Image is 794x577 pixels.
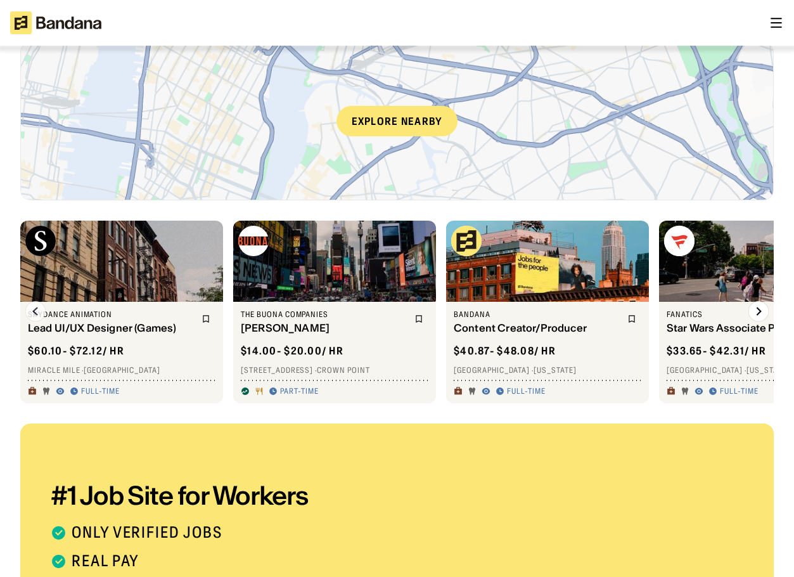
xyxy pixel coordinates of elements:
div: Only verified jobs [72,524,222,542]
div: Skydance Animation [28,309,194,320]
div: Explore nearby [336,106,458,136]
img: Right Arrow [748,301,769,321]
div: $ 33.65 - $42.31 / hr [667,344,766,358]
div: Full-time [81,386,120,396]
img: Left Arrow [25,301,46,321]
img: Bandana logo [451,226,482,256]
div: #1 Job Site for Workers [51,483,357,509]
img: Bandana logotype [10,11,101,34]
div: Full-time [507,386,546,396]
img: The Buona Companies logo [238,226,269,256]
div: The Buona Companies [241,309,407,320]
a: Skydance Animation logoSkydance AnimationLead UI/UX Designer (Games)$60.10- $72.12/ hrMiracle Mil... [20,221,223,403]
div: $ 14.00 - $20.00 / hr [241,344,343,358]
img: Skydance Animation logo [25,226,56,256]
div: Real pay [72,552,139,571]
div: Content Creator/Producer [454,322,620,334]
a: Bandana logoBandanaContent Creator/Producer$40.87- $48.08/ hr[GEOGRAPHIC_DATA] ·[US_STATE]Full-time [446,221,649,403]
div: [GEOGRAPHIC_DATA] · [US_STATE] [454,365,641,375]
div: $ 40.87 - $48.08 / hr [454,344,556,358]
div: Bandana [454,309,620,320]
div: Miracle Mile · [GEOGRAPHIC_DATA] [28,365,215,375]
div: [STREET_ADDRESS] · Crown Point [241,365,428,375]
a: Explore nearby [21,42,773,200]
div: Part-time [280,386,319,396]
img: Fanatics logo [664,226,695,256]
div: Lead UI/UX Designer (Games) [28,322,194,334]
div: Full-time [720,386,759,396]
div: [PERSON_NAME] [241,322,407,334]
a: The Buona Companies logoThe Buona Companies[PERSON_NAME]$14.00- $20.00/ hr[STREET_ADDRESS] ·Crown... [233,221,436,403]
div: $ 60.10 - $72.12 / hr [28,344,124,358]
